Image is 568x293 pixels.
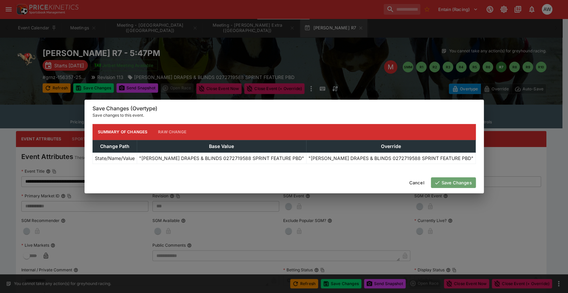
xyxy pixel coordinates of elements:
[137,152,306,164] td: "[PERSON_NAME] DRAPES & BLINDS 0272719588 SPRINT FEATURE PBD"
[306,152,475,164] td: "[PERSON_NAME] DRAPES & BLINDS 0272719588 SPRINT FEATURE PBD"
[93,112,476,119] p: Save changes to this event.
[153,124,192,140] button: Raw Change
[431,177,476,188] button: Save Changes
[93,105,476,112] h6: Save Changes (Overtype)
[95,155,135,162] p: State/Name/Value
[137,140,306,152] th: Base Value
[405,177,428,188] button: Cancel
[93,140,137,152] th: Change Path
[93,124,153,140] button: Summary of Changes
[306,140,475,152] th: Override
